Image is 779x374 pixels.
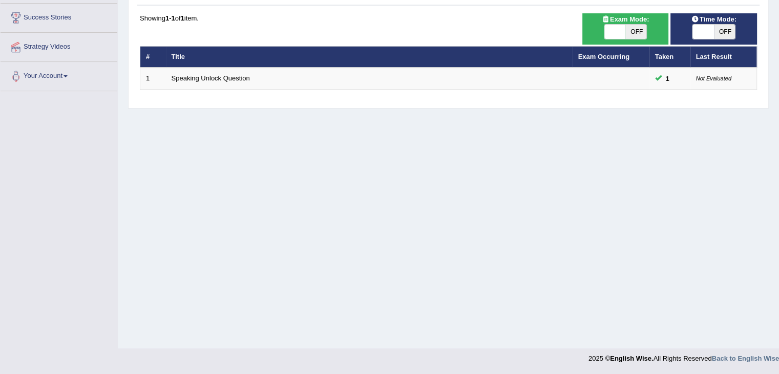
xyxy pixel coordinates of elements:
[588,348,779,363] div: 2025 © All Rights Reserved
[166,46,573,68] th: Title
[610,355,653,362] strong: English Wise.
[662,73,673,84] span: You cannot take this question anymore
[140,68,166,89] td: 1
[687,14,741,25] span: Time Mode:
[598,14,653,25] span: Exam Mode:
[1,62,117,88] a: Your Account
[140,13,757,23] div: Showing of item.
[712,355,779,362] a: Back to English Wise
[578,53,629,60] a: Exam Occurring
[690,46,757,68] th: Last Result
[582,13,669,45] div: Show exams occurring in exams
[1,33,117,58] a: Strategy Videos
[140,46,166,68] th: #
[165,14,175,22] b: 1-1
[696,75,731,81] small: Not Evaluated
[172,74,250,82] a: Speaking Unlock Question
[625,25,647,39] span: OFF
[181,14,184,22] b: 1
[714,25,735,39] span: OFF
[649,46,690,68] th: Taken
[1,4,117,29] a: Success Stories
